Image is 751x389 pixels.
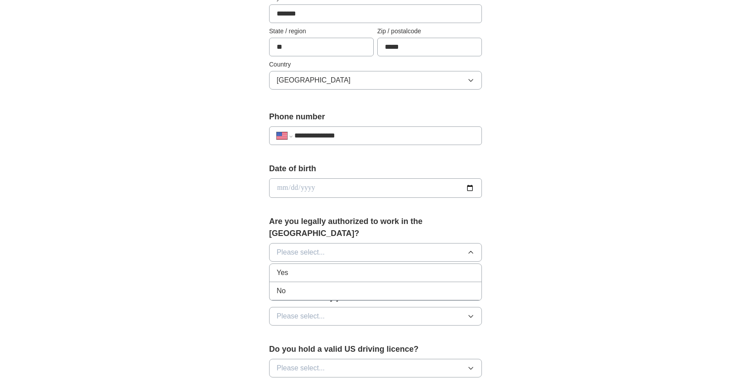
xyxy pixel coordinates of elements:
[269,216,482,240] label: Are you legally authorized to work in the [GEOGRAPHIC_DATA]?
[269,243,482,262] button: Please select...
[269,343,482,355] label: Do you hold a valid US driving licence?
[269,359,482,377] button: Please select...
[377,27,482,36] label: Zip / postalcode
[277,75,351,86] span: [GEOGRAPHIC_DATA]
[269,163,482,175] label: Date of birth
[269,307,482,326] button: Please select...
[269,111,482,123] label: Phone number
[277,247,325,258] span: Please select...
[277,267,288,278] span: Yes
[269,71,482,90] button: [GEOGRAPHIC_DATA]
[277,363,325,373] span: Please select...
[277,311,325,322] span: Please select...
[277,286,286,296] span: No
[269,60,482,69] label: Country
[269,27,374,36] label: State / region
